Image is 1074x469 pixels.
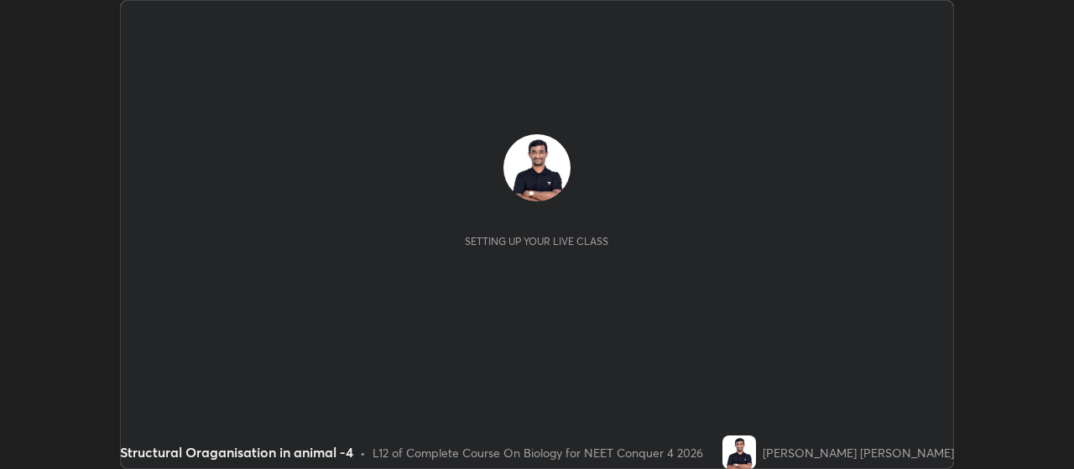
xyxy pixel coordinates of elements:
[465,235,608,248] div: Setting up your live class
[360,444,366,461] div: •
[120,442,353,462] div: Structural Oraganisation in animal -4
[373,444,703,461] div: L12 of Complete Course On Biology for NEET Conquer 4 2026
[503,134,571,201] img: c9bf78d67bb745bc84438c2db92f5989.jpg
[763,444,954,461] div: [PERSON_NAME] [PERSON_NAME]
[722,435,756,469] img: c9bf78d67bb745bc84438c2db92f5989.jpg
